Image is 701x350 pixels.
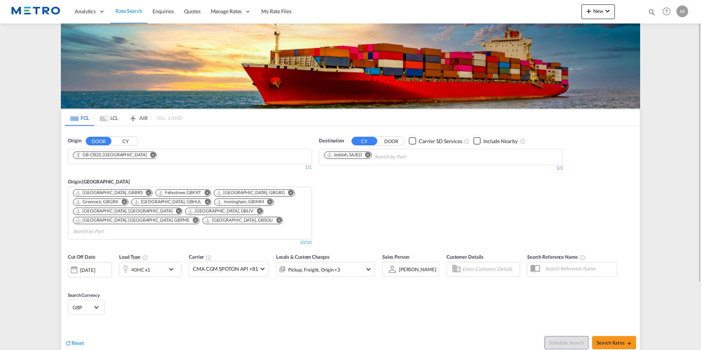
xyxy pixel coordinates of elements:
[216,190,285,196] div: Grangemouth, GBGRG
[68,164,312,171] div: 1/1
[597,340,632,346] span: Search Rates
[375,151,444,163] input: Chips input.
[584,8,612,14] span: New
[158,190,202,196] div: Press delete to remove this chip.
[184,8,200,14] span: Quotes
[205,217,273,223] div: Southampton, GBSOU
[65,340,71,346] md-icon: icon-refresh
[319,165,563,171] div: 1/3
[76,217,191,223] div: Press delete to remove this chip.
[261,8,291,14] span: My Rate Files
[65,339,84,347] div: icon-refreshReset
[252,208,263,215] button: Remove
[76,190,144,196] div: Press delete to remove this chip.
[676,6,688,17] div: M
[483,138,518,145] div: Include Nearby
[76,199,118,205] div: Greenock, GBGRK
[276,262,375,277] div: Pickup Freight Origin Origin Custom Destination Factory Stuffingicon-chevron-down
[364,265,373,274] md-icon: icon-chevron-down
[73,226,143,237] input: Search by Port
[271,217,282,225] button: Remove
[199,190,210,197] button: Remove
[86,137,111,145] button: DOOR
[216,190,286,196] div: Press delete to remove this chip.
[188,208,255,214] div: Press delete to remove this chip.
[75,8,96,15] span: Analytics
[288,265,340,275] div: Pickup Freight Origin Origin Custom Destination Factory Stuffing
[171,208,182,215] button: Remove
[193,265,258,273] span: CMA CGM SPOTON API +81
[131,265,150,275] div: 40HC x1
[205,217,275,223] div: Press delete to remove this chip.
[11,3,60,20] img: 25181f208a6c11efa6aa1bf80d4cef53.png
[580,255,586,260] md-icon: Your search will be saved by the below given name
[660,5,676,18] div: Help
[419,138,462,145] div: Carrier SD Services
[119,254,148,260] span: Load Type
[211,8,242,15] span: Manage Rates
[276,254,330,260] span: Locals & Custom Charges
[76,190,143,196] div: Bristol, GBBRS
[76,208,172,214] div: London Gateway Port, GBLGP
[188,217,199,225] button: Remove
[360,152,371,159] button: Remove
[65,110,182,126] md-pagination-wrapper: Use the left and right arrow keys to navigate between tabs
[68,276,73,286] md-datepicker: Select
[68,262,112,277] div: [DATE]
[73,304,93,311] span: GBP
[217,199,264,205] div: Immingham, GBIMM
[382,254,409,260] span: Sales Person
[76,152,147,158] div: GB-CB23, South Cambridgeshire
[352,137,377,145] button: CY
[520,138,526,144] md-icon: Unchecked: Ignores neighbouring ports when fetching rates.Checked : Includes neighbouring ports w...
[124,110,153,126] md-tab-item: AIR
[141,190,152,197] button: Remove
[603,7,612,15] md-icon: icon-chevron-down
[464,138,470,144] md-icon: Unchecked: Search for CY (Container Yard) services for all selected carriers.Checked : Search for...
[627,341,632,346] md-icon: icon-arrow-right
[68,137,81,145] span: Origin
[134,199,202,205] div: Hull, GBHUL
[119,262,181,277] div: 40HC x1icon-chevron-down
[153,8,174,14] span: Enquiries
[200,199,211,206] button: Remove
[660,5,673,18] span: Help
[167,265,179,274] md-icon: icon-chevron-down
[188,208,253,214] div: Liverpool, GBLIV
[71,340,84,346] span: Reset
[581,4,615,19] button: icon-plus 400-fgNewicon-chevron-down
[113,137,138,145] button: CY
[409,137,462,145] md-checkbox: Checkbox No Ink
[541,263,617,274] input: Search Reference Name
[115,8,142,14] span: Rate Search
[319,137,344,145] span: Destination
[206,255,212,260] md-icon: The selected Trucker/Carrierwill be displayed in the rate results If the rates are from another f...
[61,23,640,109] img: LCL+%26+FCL+BACKGROUND.png
[399,266,436,272] div: [PERSON_NAME]
[300,240,312,246] div: 10/10
[76,199,120,205] div: Press delete to remove this chip.
[544,336,588,349] button: Note: By default Schedule search will only considerorigin ports, destination ports and cut off da...
[68,254,95,260] span: Cut Off Date
[65,110,94,126] md-tab-item: FCL
[72,302,100,313] md-select: Select Currency: £ GBPUnited Kingdom Pound
[323,149,447,163] md-chips-wrap: Chips container. Use arrow keys to select chips.
[129,114,137,119] md-icon: icon-airplane
[462,264,517,275] input: Enter Customer Details
[72,149,162,162] md-chips-wrap: Chips container. Use arrow keys to select chips.
[327,152,363,158] div: Press delete to remove this chip.
[217,199,265,205] div: Press delete to remove this chip.
[68,292,100,298] span: Search Currency
[145,152,156,159] button: Remove
[76,208,174,214] div: Press delete to remove this chip.
[648,8,656,16] md-icon: icon-magnify
[142,255,148,260] md-icon: icon-information-outline
[80,267,95,273] div: [DATE]
[68,179,130,185] span: Origin [GEOGRAPHIC_DATA]
[398,264,437,274] md-select: Sales Person: Marcel Thomas
[378,137,404,145] button: DOOR
[134,199,203,205] div: Press delete to remove this chip.
[72,187,308,237] md-chips-wrap: Chips container. Use arrow keys to select chips.
[648,8,656,19] div: icon-magnify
